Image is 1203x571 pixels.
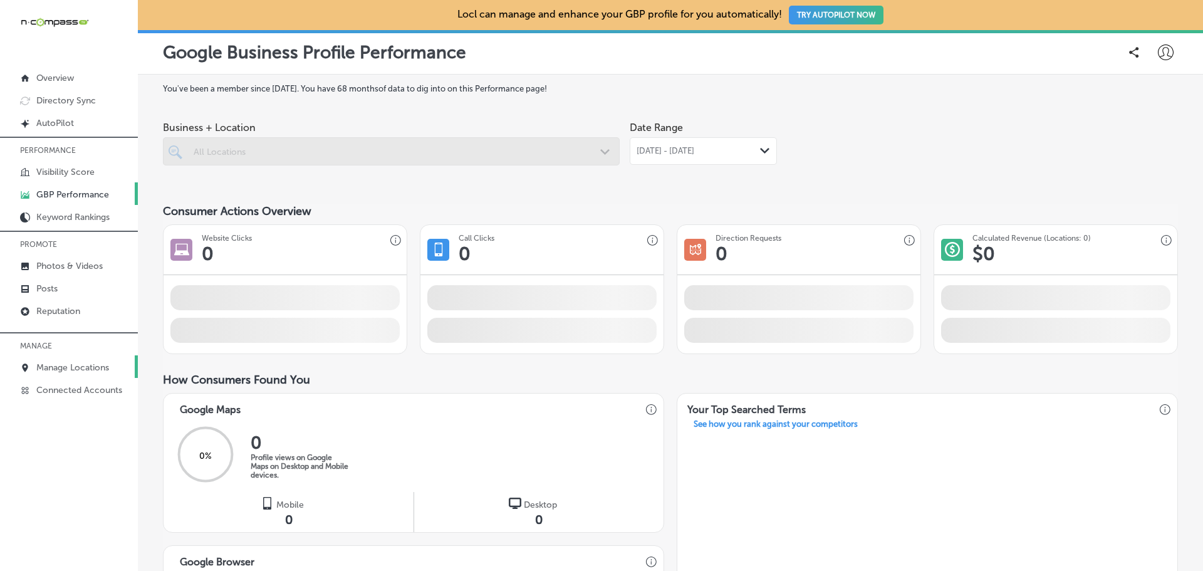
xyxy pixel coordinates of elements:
[36,167,95,177] p: Visibility Score
[163,42,466,63] p: Google Business Profile Performance
[459,243,471,265] h1: 0
[630,122,683,134] label: Date Range
[36,261,103,271] p: Photos & Videos
[36,283,58,294] p: Posts
[163,373,310,387] span: How Consumers Found You
[789,6,883,24] button: TRY AUTOPILOT NOW
[36,189,109,200] p: GBP Performance
[509,497,521,510] img: logo
[163,84,1178,93] label: You've been a member since [DATE] . You have 68 months of data to dig into on this Performance page!
[637,146,694,156] span: [DATE] - [DATE]
[202,234,252,243] h3: Website Clicks
[36,212,110,223] p: Keyword Rankings
[199,451,212,461] span: 0 %
[524,500,557,510] span: Desktop
[535,512,543,527] span: 0
[276,500,304,510] span: Mobile
[20,16,89,28] img: 660ab0bf-5cc7-4cb8-ba1c-48b5ae0f18e60NCTV_CLogo_TV_Black_-500x88.png
[684,419,868,432] a: See how you rank against your competitors
[36,118,74,128] p: AutoPilot
[716,234,781,243] h3: Direction Requests
[972,243,995,265] h1: $ 0
[677,394,816,419] h3: Your Top Searched Terms
[716,243,727,265] h1: 0
[972,234,1091,243] h3: Calculated Revenue (Locations: 0)
[36,73,74,83] p: Overview
[202,243,214,265] h1: 0
[285,512,293,527] span: 0
[163,122,620,134] span: Business + Location
[170,394,251,419] h3: Google Maps
[251,432,351,453] h2: 0
[36,385,122,396] p: Connected Accounts
[251,453,351,479] p: Profile views on Google Maps on Desktop and Mobile devices.
[36,306,80,317] p: Reputation
[36,95,96,106] p: Directory Sync
[261,497,274,510] img: logo
[163,204,311,218] span: Consumer Actions Overview
[459,234,494,243] h3: Call Clicks
[36,362,109,373] p: Manage Locations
